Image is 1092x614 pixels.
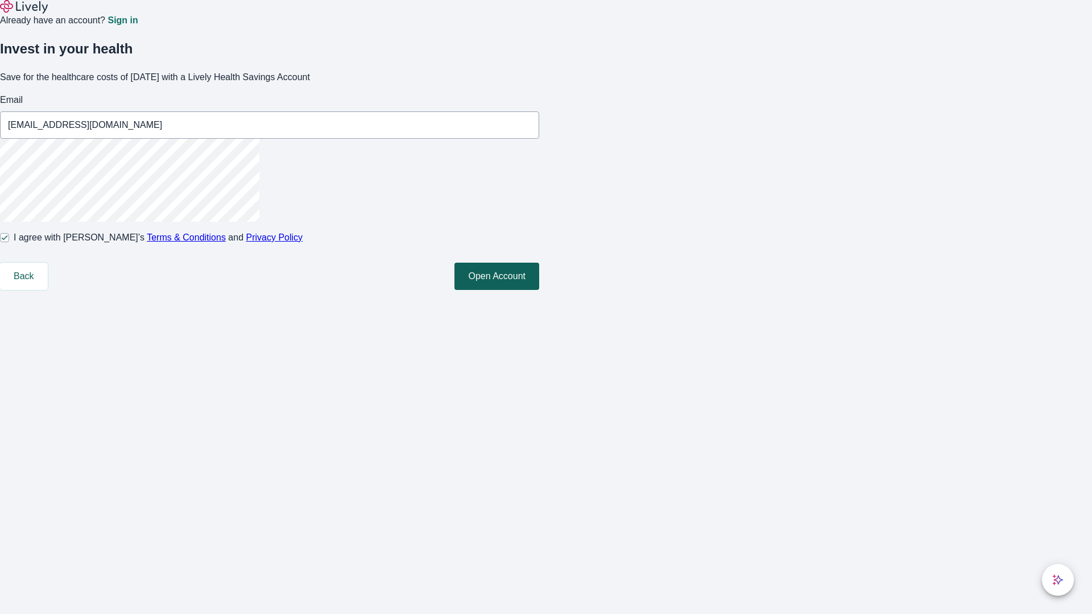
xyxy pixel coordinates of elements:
a: Sign in [107,16,138,25]
button: chat [1042,564,1074,596]
a: Privacy Policy [246,233,303,242]
svg: Lively AI Assistant [1052,574,1064,586]
button: Open Account [454,263,539,290]
a: Terms & Conditions [147,233,226,242]
span: I agree with [PERSON_NAME]’s and [14,231,303,244]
